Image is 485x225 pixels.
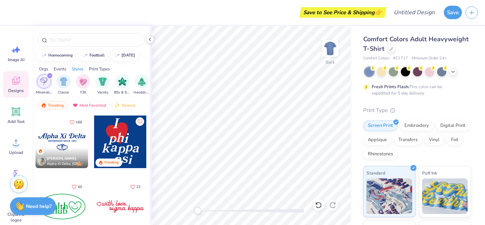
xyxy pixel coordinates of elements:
[47,161,85,167] span: Alpha Xi Delta, [GEOGRAPHIC_DATA][US_STATE]
[96,74,110,95] button: filter button
[114,74,130,95] div: filter for 80s & 90s
[114,74,130,95] button: filter button
[72,103,78,108] img: most_fav.gif
[394,135,422,145] div: Transfers
[400,120,434,131] div: Embroidery
[72,66,83,72] div: Styles
[111,101,138,109] div: Newest
[48,53,73,57] div: homecoming
[89,53,105,57] div: football
[78,185,82,189] span: 40
[26,203,51,210] strong: Need help?
[36,74,52,95] div: filter for Minimalist
[446,135,463,145] div: Foil
[69,101,109,109] div: Most Favorited
[4,211,28,223] span: Clipart & logos
[58,90,69,95] span: Classic
[363,106,471,114] div: Print Type
[80,90,86,95] span: Y2K
[363,55,389,61] span: Comfort Colors
[424,135,444,145] div: Vinyl
[36,90,52,95] span: Minimalist
[363,120,398,131] div: Screen Print
[372,84,459,96] div: This color can be expedited for 5 day delivery.
[136,117,144,126] button: Like
[110,50,138,61] button: [DATE]
[194,207,201,214] div: Accessibility label
[56,74,71,95] div: filter for Classic
[372,84,409,90] strong: Fresh Prints Flash:
[96,74,110,95] div: filter for Varsity
[412,55,447,61] span: Minimum Order: 24 +
[69,182,85,192] button: Like
[422,178,468,214] img: Puff Ink
[49,36,140,43] input: Try "Alpha"
[444,6,462,19] button: Save
[78,50,108,61] button: football
[76,74,90,95] div: filter for Y2K
[40,77,48,86] img: Minimalist Image
[36,74,52,95] button: filter button
[114,90,130,95] span: 80s & 90s
[366,178,412,214] img: Standard
[323,41,337,55] img: Back
[54,66,66,72] div: Events
[375,8,382,16] span: 👉
[7,119,24,124] span: Add Text
[393,55,408,61] span: # C1717
[136,185,141,189] span: 22
[79,77,87,86] img: Y2K Image
[66,117,85,127] button: Like
[326,59,335,65] div: Back
[115,103,120,108] img: newest.gif
[8,88,24,93] span: Designs
[60,77,68,86] img: Classic Image
[301,7,385,18] div: Save to See Price & Shipping
[89,66,110,72] div: Print Types
[138,77,146,86] img: Handdrawn Image
[76,120,82,124] span: 169
[363,35,469,53] span: Comfort Colors Adult Heavyweight T-Shirt
[37,50,76,61] button: homecoming
[97,90,108,95] span: Varsity
[133,90,150,95] span: Handdrawn
[118,77,126,86] img: 80s & 90s Image
[9,150,23,155] span: Upload
[127,182,144,192] button: Like
[388,5,440,20] input: Untitled Design
[121,53,135,57] div: halloween
[366,169,385,177] span: Standard
[133,74,150,95] div: filter for Handdrawn
[47,156,76,161] span: [PERSON_NAME]
[56,74,71,95] button: filter button
[104,160,119,165] div: Trending
[133,74,150,95] button: filter button
[41,53,47,58] img: trend_line.gif
[363,149,398,160] div: Rhinestones
[422,169,437,177] span: Puff Ink
[99,77,107,86] img: Varsity Image
[436,120,470,131] div: Digital Print
[363,135,392,145] div: Applique
[82,53,88,58] img: trend_line.gif
[8,57,24,63] span: Image AI
[39,66,48,72] div: Orgs
[38,101,67,109] div: Trending
[76,74,90,95] button: filter button
[41,103,47,108] img: trending.gif
[114,53,120,58] img: trend_line.gif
